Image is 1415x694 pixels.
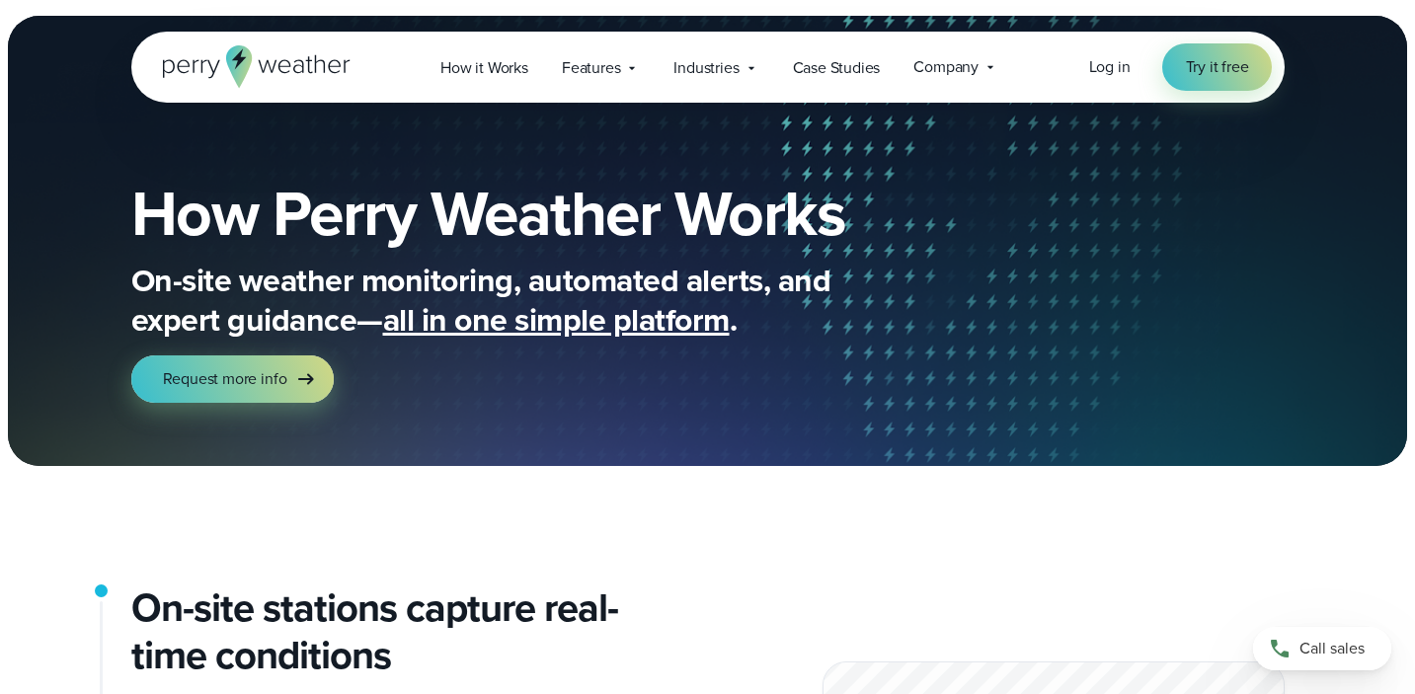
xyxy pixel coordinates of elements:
[131,584,692,679] h2: On-site stations capture real-time conditions
[131,355,335,403] a: Request more info
[383,296,730,344] span: all in one simple platform
[440,56,528,80] span: How it Works
[1299,637,1365,660] span: Call sales
[131,261,921,340] p: On-site weather monitoring, automated alerts, and expert guidance— .
[562,56,621,80] span: Features
[1162,43,1273,91] a: Try it free
[1186,55,1249,79] span: Try it free
[793,56,881,80] span: Case Studies
[131,182,988,245] h1: How Perry Weather Works
[1089,55,1131,79] a: Log in
[913,55,979,79] span: Company
[673,56,739,80] span: Industries
[424,47,545,88] a: How it Works
[163,367,287,391] span: Request more info
[776,47,898,88] a: Case Studies
[1253,627,1391,670] a: Call sales
[1089,55,1131,78] span: Log in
